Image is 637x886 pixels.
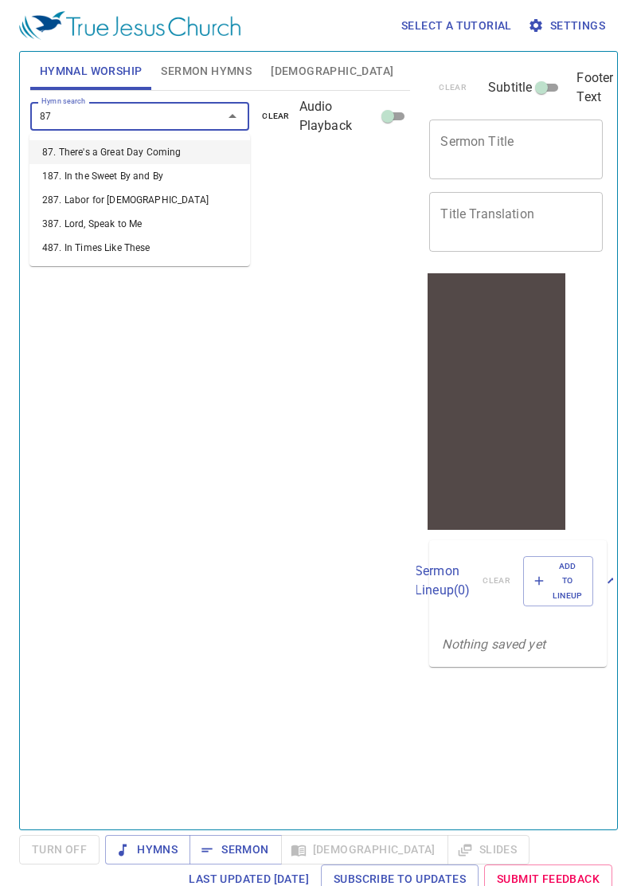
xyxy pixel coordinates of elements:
button: Select a tutorial [395,11,518,41]
span: [DEMOGRAPHIC_DATA] [271,61,393,81]
span: Subtitle [488,78,532,97]
span: Settings [531,16,605,36]
iframe: from-child [423,269,570,535]
span: Add to Lineup [533,559,583,603]
button: Hymns [105,835,190,864]
img: True Jesus Church [19,11,240,40]
span: Sermon [202,840,268,860]
button: Close [221,105,244,127]
li: 187. In the Sweet By and By [29,164,250,188]
span: Hymnal Worship [40,61,143,81]
button: Sermon [190,835,281,864]
li: 87. There's a Great Day Coming [29,140,250,164]
span: Select a tutorial [401,16,512,36]
li: 387. Lord, Speak to Me [29,212,250,236]
button: Settings [525,11,612,41]
span: Sermon Hymns [161,61,252,81]
i: Nothing saved yet [442,637,545,652]
li: 487. In Times Like These [29,236,250,260]
span: clear [262,109,290,123]
span: Footer Text [576,69,613,107]
button: Add to Lineup [523,556,593,606]
li: 287. Labor for [DEMOGRAPHIC_DATA] [29,188,250,212]
button: clear [252,107,299,126]
div: Sermon Lineup(0)clearAdd to Lineup [429,540,607,622]
p: Sermon Lineup ( 0 ) [415,562,470,600]
span: Hymns [118,840,178,860]
span: Audio Playback [299,97,379,135]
